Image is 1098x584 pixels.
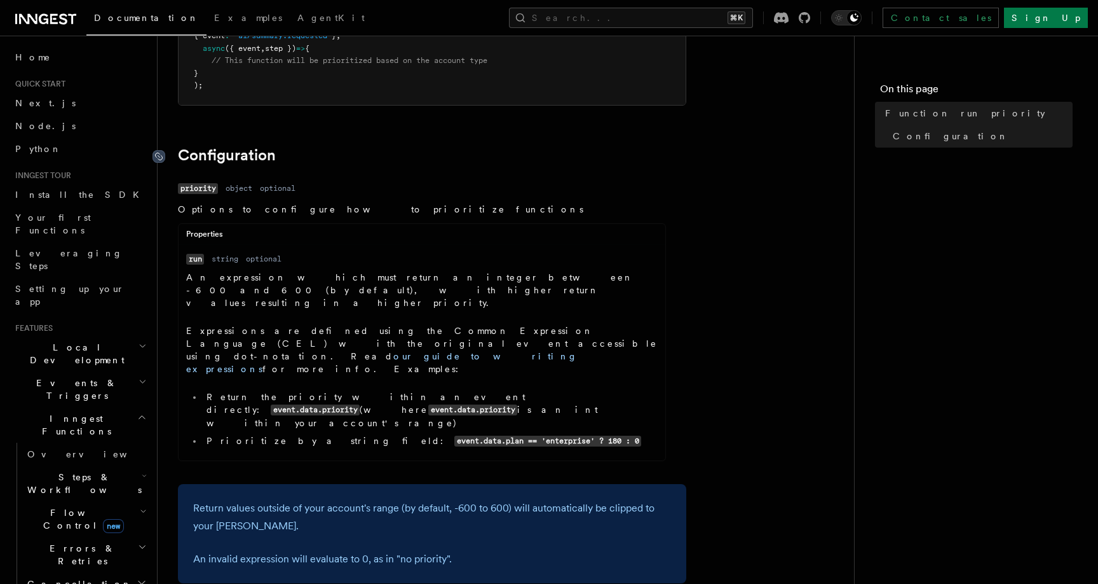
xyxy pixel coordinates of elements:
p: Return values outside of your account's range (by default, -600 to 600) will automatically be cli... [193,499,671,535]
dd: string [212,254,238,264]
span: // This function will be prioritized based on the account type [212,56,487,65]
p: Expressions are defined using the Common Expression Language (CEL) with the original event access... [186,324,658,375]
a: Node.js [10,115,149,137]
span: ); [194,81,203,90]
span: Steps & Workflows [22,471,142,496]
code: priority [178,183,218,194]
span: Python [15,144,62,154]
a: Function run priority [880,102,1073,125]
a: Configuration [178,146,276,164]
button: Events & Triggers [10,372,149,407]
span: Leveraging Steps [15,248,123,271]
div: Properties [179,229,665,245]
a: Examples [207,4,290,34]
span: Next.js [15,98,76,108]
dd: optional [246,254,281,264]
span: Setting up your app [15,284,125,307]
dd: object [226,183,252,193]
a: Leveraging Steps [10,242,149,277]
a: Home [10,46,149,69]
p: Options to configure how to prioritize functions [178,203,666,216]
span: ({ event [225,44,261,53]
code: run [186,254,204,265]
kbd: ⌘K [728,11,745,24]
button: Steps & Workflows [22,466,149,501]
span: Events & Triggers [10,377,139,402]
span: } [194,69,198,78]
span: Your first Functions [15,212,91,235]
a: Contact sales [883,8,999,28]
span: Documentation [94,13,199,23]
span: Inngest tour [10,170,71,181]
span: Features [10,323,53,333]
p: An expression which must return an integer between -600 and 600 (by default), with higher return ... [186,271,658,309]
span: Flow Control [22,506,140,532]
dd: optional [260,183,295,193]
span: Install the SDK [15,190,147,200]
span: Inngest Functions [10,412,137,438]
a: AgentKit [290,4,372,34]
span: Local Development [10,341,139,366]
h4: On this page [880,81,1073,102]
span: => [296,44,305,53]
span: Quick start [10,79,65,89]
span: , [261,44,265,53]
span: Home [15,51,51,64]
code: event.data.plan == 'enterprise' ? 180 : 0 [454,436,641,447]
span: new [103,519,124,533]
a: Configuration [888,125,1073,148]
button: Errors & Retries [22,537,149,573]
a: Your first Functions [10,206,149,242]
a: Documentation [86,4,207,36]
code: event.data.priority [428,405,517,415]
a: Overview [22,443,149,466]
span: Overview [27,449,158,459]
button: Toggle dark mode [831,10,862,25]
button: Inngest Functions [10,407,149,443]
span: Function run priority [885,107,1045,120]
li: Return the priority within an event directly: (where is an int within your account's range) [203,391,658,429]
button: Local Development [10,336,149,372]
button: Search...⌘K [509,8,753,28]
li: Prioritize by a string field: [203,435,658,448]
span: Examples [214,13,282,23]
code: event.data.priority [271,405,360,415]
a: Setting up your app [10,277,149,313]
span: Errors & Retries [22,542,138,567]
span: step }) [265,44,296,53]
a: Python [10,137,149,160]
span: { [305,44,309,53]
button: Flow Controlnew [22,501,149,537]
span: Node.js [15,121,76,131]
a: our guide to writing expressions [186,351,578,374]
span: async [203,44,225,53]
a: Sign Up [1004,8,1088,28]
a: Next.js [10,92,149,115]
span: AgentKit [297,13,365,23]
p: An invalid expression will evaluate to 0, as in "no priority". [193,550,671,568]
span: Configuration [893,130,1008,143]
a: Install the SDK [10,183,149,206]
